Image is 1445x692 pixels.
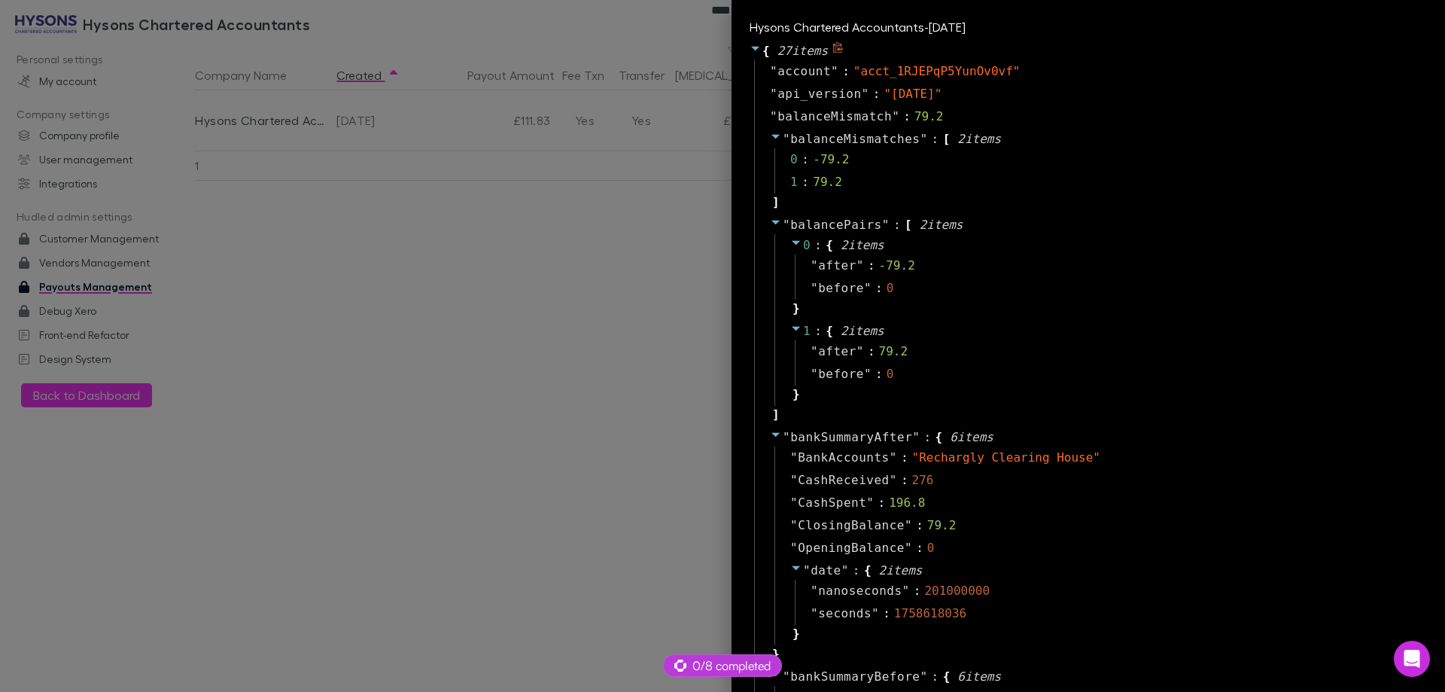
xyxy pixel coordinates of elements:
[884,87,942,101] span: " [DATE] "
[920,218,963,232] span: 2 item s
[879,343,908,361] div: 79.2
[912,471,934,489] div: 276
[923,428,931,447] span: :
[901,471,908,489] span: :
[927,539,935,557] div: 0
[790,473,798,487] span: "
[853,64,1021,78] span: " acct_1RJEPqP5YunOv0vf "
[790,495,798,510] span: "
[841,563,849,578] span: "
[811,606,818,620] span: "
[798,449,890,467] span: BankAccounts
[902,584,910,598] span: "
[864,281,872,295] span: "
[912,430,920,444] span: "
[826,322,833,340] span: {
[856,344,864,358] span: "
[798,539,905,557] span: OpeningBalance
[1394,641,1430,677] div: Open Intercom Messenger
[932,130,939,148] span: :
[750,18,1427,36] div: Hysons Chartered Accountants - [DATE]
[864,367,872,381] span: "
[853,562,860,580] span: :
[943,668,951,686] span: {
[762,42,770,60] span: {
[790,151,813,169] span: 0
[818,257,856,275] span: after
[802,151,809,169] div: :
[868,257,875,275] span: :
[882,218,890,232] span: "
[770,87,777,101] span: "
[818,605,872,623] span: seconds
[811,281,818,295] span: "
[831,64,838,78] span: "
[770,109,777,123] span: "
[864,562,872,580] span: {
[770,64,777,78] span: "
[783,218,790,232] span: "
[920,669,927,684] span: "
[783,430,790,444] span: "
[803,238,811,252] span: 0
[790,300,800,318] span: }
[890,450,897,465] span: "
[842,62,850,81] span: :
[879,563,923,578] span: 2 item s
[790,132,920,146] span: balanceMismatches
[893,216,901,234] span: :
[916,517,923,535] span: :
[932,668,939,686] span: :
[856,258,864,273] span: "
[883,605,890,623] span: :
[811,563,841,578] span: date
[811,344,818,358] span: "
[866,495,874,510] span: "
[770,645,780,663] span: }
[790,173,813,191] span: 1
[814,322,822,340] span: :
[818,582,902,600] span: nanoseconds
[826,236,833,255] span: {
[790,386,800,404] span: }
[916,539,923,557] span: :
[905,216,912,234] span: [
[802,173,809,191] div: :
[813,151,849,169] div: -79.2
[920,132,927,146] span: "
[875,279,883,297] span: :
[790,669,920,684] span: bankSummaryBefore
[879,257,915,275] div: -79.2
[770,194,780,212] span: ]
[905,541,912,555] span: "
[892,109,899,123] span: "
[818,343,856,361] span: after
[811,584,818,598] span: "
[927,517,957,535] div: 79.2
[777,44,828,58] span: 27 item s
[887,365,894,383] div: 0
[894,605,966,623] div: 1758618036
[803,324,811,338] span: 1
[814,236,822,255] span: :
[790,450,798,465] span: "
[783,669,790,684] span: "
[798,517,905,535] span: ClosingBalance
[943,130,951,148] span: [
[873,85,881,103] span: :
[887,279,894,297] div: 0
[868,343,875,361] span: :
[935,428,943,447] span: {
[903,108,911,126] span: :
[914,108,944,126] div: 79.2
[914,582,921,600] span: :
[841,238,884,252] span: 2 item s
[790,541,798,555] span: "
[803,563,811,578] span: "
[770,406,780,424] span: ]
[798,494,866,512] span: CashSpent
[872,606,879,620] span: "
[890,473,897,487] span: "
[912,450,1100,465] span: " Rechargly Clearing House "
[832,42,846,60] span: Copy to clipboard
